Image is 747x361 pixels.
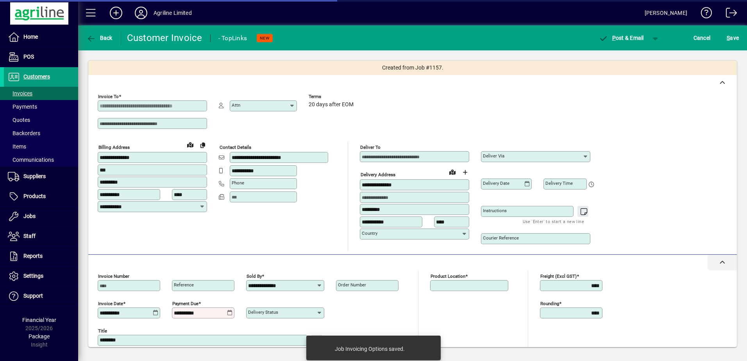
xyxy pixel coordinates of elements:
a: Knowledge Base [695,2,712,27]
a: Payments [4,100,78,113]
a: Jobs [4,207,78,226]
span: Jobs [23,213,36,219]
button: Cancel [692,31,713,45]
button: Copy to Delivery address [197,139,209,151]
button: Back [84,31,114,45]
div: Job Invoicing Options saved. [335,345,405,353]
span: Financial Year [22,317,56,323]
mat-label: Sold by [247,273,262,279]
span: P [612,35,616,41]
span: ave [727,32,739,44]
a: Items [4,140,78,153]
span: Reports [23,253,43,259]
span: ost & Email [599,35,644,41]
mat-hint: Use 'Enter' to start a new line [523,217,584,226]
mat-label: Reference [174,282,194,288]
a: Quotes [4,113,78,127]
div: Customer Invoice [127,32,202,44]
button: Post & Email [595,31,648,45]
mat-label: Invoice number [98,273,129,279]
span: S [727,35,730,41]
div: [PERSON_NAME] [645,7,687,19]
span: Communications [8,157,54,163]
mat-label: Order number [338,282,366,288]
button: Save [725,31,741,45]
mat-label: Courier Reference [483,235,519,241]
mat-label: Invoice date [98,301,123,306]
span: Suppliers [23,173,46,179]
mat-label: Title [98,328,107,334]
mat-label: Deliver To [360,145,381,150]
span: Backorders [8,130,40,136]
mat-label: Attn [232,102,240,108]
span: Terms [309,94,356,99]
mat-label: Invoice To [98,94,119,99]
span: Customers [23,73,50,80]
mat-label: Instructions [483,208,507,213]
a: Products [4,187,78,206]
mat-label: Delivery status [248,309,278,315]
mat-label: Deliver via [483,153,504,159]
a: Settings [4,266,78,286]
span: Products [23,193,46,199]
span: Home [23,34,38,40]
span: Invoices [8,90,32,97]
span: Quotes [8,117,30,123]
mat-label: Payment due [172,301,198,306]
button: Profile [129,6,154,20]
mat-hint: Use 'Enter' to start a new line [257,346,318,355]
mat-label: Product location [431,273,465,279]
mat-label: Country [362,231,377,236]
mat-label: Delivery time [545,180,573,186]
a: Staff [4,227,78,246]
a: Invoices [4,87,78,100]
span: POS [23,54,34,60]
span: NEW [260,36,270,41]
button: Add [104,6,129,20]
a: Home [4,27,78,47]
span: Package [29,333,50,340]
span: Payments [8,104,37,110]
a: Support [4,286,78,306]
a: Backorders [4,127,78,140]
span: Support [23,293,43,299]
a: Logout [720,2,737,27]
a: View on map [446,166,459,178]
button: Choose address [459,166,471,179]
mat-label: Delivery date [483,180,509,186]
a: Suppliers [4,167,78,186]
app-page-header-button: Back [78,31,121,45]
span: 20 days after EOM [309,102,354,108]
span: Items [8,143,26,150]
mat-label: Rounding [540,301,559,306]
a: View on map [184,138,197,151]
a: Reports [4,247,78,266]
span: Cancel [693,32,711,44]
div: Agriline Limited [154,7,192,19]
span: Created from Job #1157. [382,64,443,72]
span: Settings [23,273,43,279]
a: POS [4,47,78,67]
span: Staff [23,233,36,239]
mat-label: Phone [232,180,244,186]
span: Back [86,35,113,41]
mat-label: Freight (excl GST) [540,273,577,279]
a: Communications [4,153,78,166]
div: - TopLinks [218,32,247,45]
